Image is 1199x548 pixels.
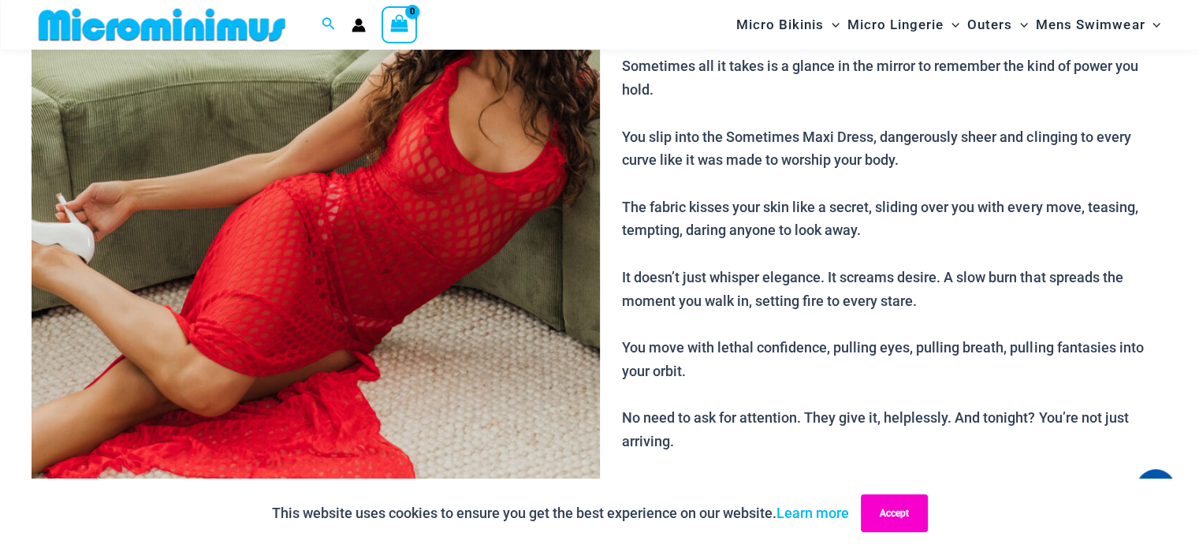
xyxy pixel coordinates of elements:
[622,54,1167,499] p: Sometimes all it takes is a glance in the mirror to remember the kind of power you hold. You slip...
[1145,5,1160,45] span: Menu Toggle
[382,6,418,43] a: View Shopping Cart, empty
[963,5,1032,45] a: OutersMenu ToggleMenu Toggle
[1036,5,1145,45] span: Mens Swimwear
[847,5,944,45] span: Micro Lingerie
[736,5,824,45] span: Micro Bikinis
[272,501,849,525] p: This website uses cookies to ensure you get the best experience on our website.
[776,505,849,521] a: Learn more
[1032,5,1164,45] a: Mens SwimwearMenu ToggleMenu Toggle
[732,5,843,45] a: Micro BikinisMenu ToggleMenu Toggle
[730,2,1167,47] nav: Site Navigation
[861,494,928,532] button: Accept
[322,15,336,35] a: Search icon link
[967,5,1012,45] span: Outers
[1012,5,1028,45] span: Menu Toggle
[824,5,840,45] span: Menu Toggle
[944,5,959,45] span: Menu Toggle
[352,18,366,32] a: Account icon link
[32,7,292,43] img: MM SHOP LOGO FLAT
[843,5,963,45] a: Micro LingerieMenu ToggleMenu Toggle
